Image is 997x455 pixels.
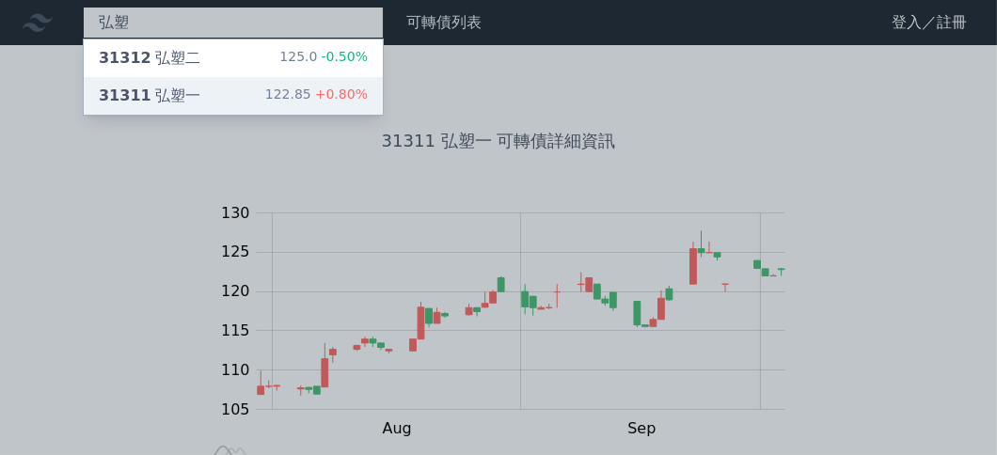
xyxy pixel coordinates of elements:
a: 31311弘塑一 122.85+0.80% [84,77,383,115]
span: -0.50% [317,49,368,64]
span: +0.80% [311,86,368,102]
span: 31312 [99,49,151,67]
div: 弘塑一 [99,85,200,107]
div: 122.85 [265,85,368,107]
a: 31312弘塑二 125.0-0.50% [84,39,383,77]
div: 125.0 [279,47,368,70]
span: 31311 [99,86,151,104]
div: 弘塑二 [99,47,200,70]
